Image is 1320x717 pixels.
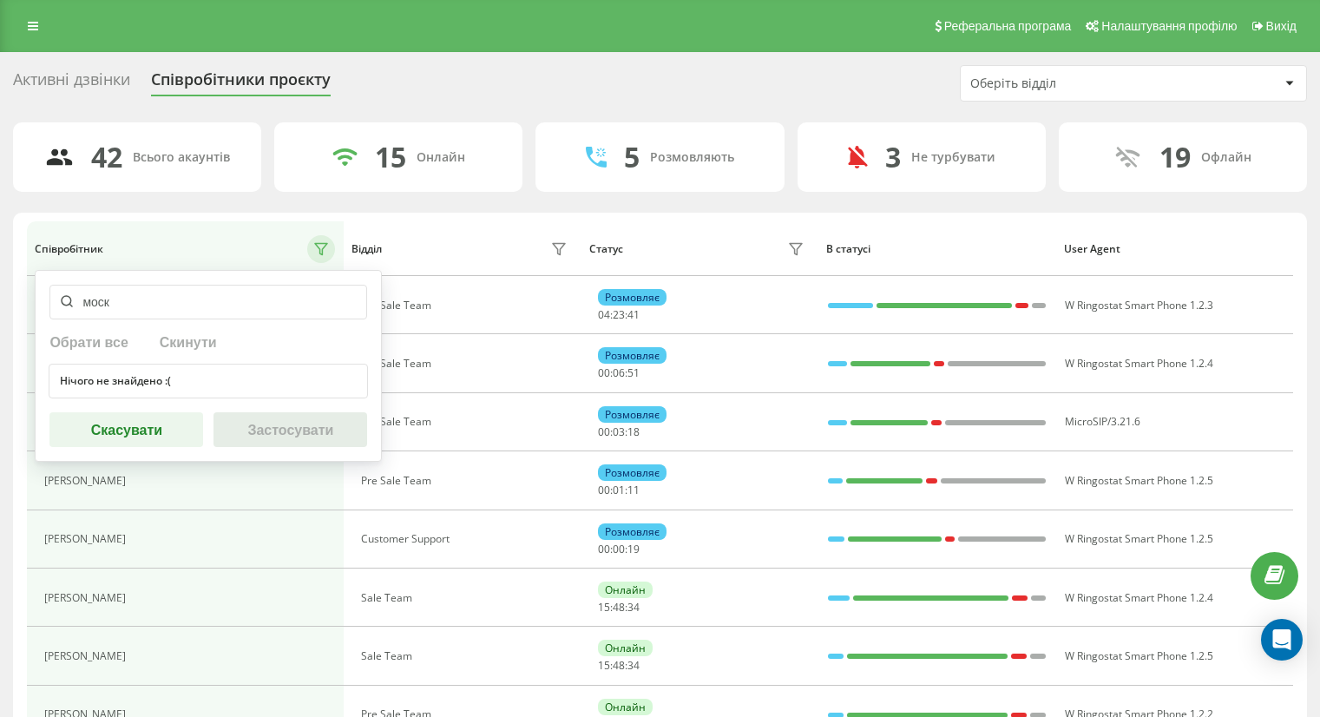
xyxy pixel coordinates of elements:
div: 5 [624,141,640,174]
div: : : [598,660,640,672]
div: Розмовляє [598,289,667,306]
span: 18 [627,424,640,439]
div: 19 [1159,141,1191,174]
span: 06 [613,365,625,380]
span: MicroSIP/3.21.6 [1065,414,1140,429]
div: Співробітники проєкту [151,70,331,97]
div: : : [598,426,640,438]
div: Онлайн [598,640,653,656]
div: В статусі [826,243,1047,255]
div: [PERSON_NAME] [44,475,130,487]
div: User Agent [1064,243,1285,255]
span: 03 [613,424,625,439]
div: 42 [91,141,122,174]
div: Онлайн [598,582,653,598]
div: : : [598,602,640,614]
span: 00 [598,483,610,497]
span: 00 [613,542,625,556]
button: Обрати все [49,333,133,350]
span: W Ringostat Smart Phone 1.2.4 [1065,590,1213,605]
div: Customer Support [361,533,572,545]
button: Застосувати [213,412,367,447]
div: Sale Team [361,650,572,662]
span: 23 [613,307,625,322]
div: Відділ [351,243,382,255]
div: : : [598,484,640,497]
div: 15 [375,141,406,174]
span: W Ringostat Smart Phone 1.2.5 [1065,531,1213,546]
div: Розмовляють [650,150,734,165]
div: Pre Sale Team [361,416,572,428]
div: [PERSON_NAME] [44,533,130,545]
div: Онлайн [417,150,465,165]
div: Активні дзвінки [13,70,130,97]
span: 15 [598,600,610,615]
span: 04 [598,307,610,322]
span: 48 [613,658,625,673]
span: W Ringostat Smart Phone 1.2.3 [1065,298,1213,312]
div: Всього акаунтів [133,150,230,165]
div: Розмовляє [598,347,667,364]
input: Пошук [49,285,367,319]
span: 41 [627,307,640,322]
span: 00 [598,424,610,439]
span: Налаштування профілю [1101,19,1237,33]
button: Скинути [154,333,222,350]
span: 34 [627,600,640,615]
span: 15 [598,658,610,673]
div: [PERSON_NAME] [44,650,130,662]
div: [PERSON_NAME] [44,592,130,604]
span: W Ringostat Smart Phone 1.2.5 [1065,473,1213,488]
span: 19 [627,542,640,556]
div: 3 [885,141,901,174]
div: Pre Sale Team [361,299,572,312]
div: Онлайн [598,699,653,715]
span: 48 [613,600,625,615]
div: Оберіть відділ [970,76,1178,91]
div: : : [598,309,640,321]
span: W Ringostat Smart Phone 1.2.4 [1065,356,1213,371]
button: Скасувати [49,412,203,447]
div: Розмовляє [598,523,667,540]
div: Pre Sale Team [361,475,572,487]
div: Open Intercom Messenger [1261,619,1303,661]
div: Статус [589,243,623,255]
span: 51 [627,365,640,380]
div: : : [598,367,640,379]
span: 34 [627,658,640,673]
span: Вихід [1266,19,1297,33]
div: Офлайн [1201,150,1251,165]
span: 00 [598,365,610,380]
div: Sale Team [361,592,572,604]
div: : : [598,543,640,556]
span: W Ringostat Smart Phone 1.2.5 [1065,648,1213,663]
span: Реферальна програма [944,19,1072,33]
div: Не турбувати [911,150,995,165]
div: Розмовляє [598,464,667,481]
span: 00 [598,542,610,556]
span: 01 [613,483,625,497]
div: Співробітник [35,243,103,255]
div: Нічого не знайдено :( [49,364,368,398]
div: Pre Sale Team [361,358,572,370]
div: Розмовляє [598,406,667,423]
span: 11 [627,483,640,497]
